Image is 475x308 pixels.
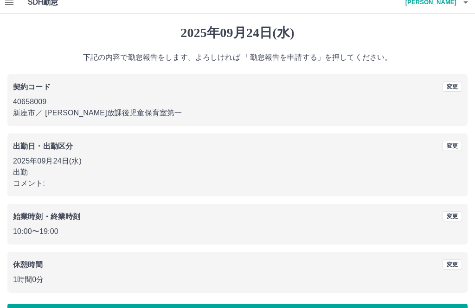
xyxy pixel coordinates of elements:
p: コメント: [13,178,462,189]
p: 下記の内容で勤怠報告をします。よろしければ 「勤怠報告を申請する」を押してください。 [7,52,468,63]
button: 変更 [443,211,462,221]
button: 変更 [443,259,462,270]
b: 契約コード [13,83,51,91]
p: 1時間0分 [13,274,462,285]
p: 10:00 〜 19:00 [13,226,462,237]
p: 出勤 [13,167,462,178]
b: 休憩時間 [13,261,43,269]
p: 2025年09月24日(水) [13,156,462,167]
button: 変更 [443,82,462,92]
b: 始業時刻・終業時刻 [13,213,80,220]
b: 出勤日・出勤区分 [13,142,73,150]
p: 40658009 [13,96,462,107]
h1: 2025年09月24日(水) [7,25,468,41]
p: 新座市 ／ [PERSON_NAME]放課後児童保育室第一 [13,107,462,119]
button: 変更 [443,141,462,151]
